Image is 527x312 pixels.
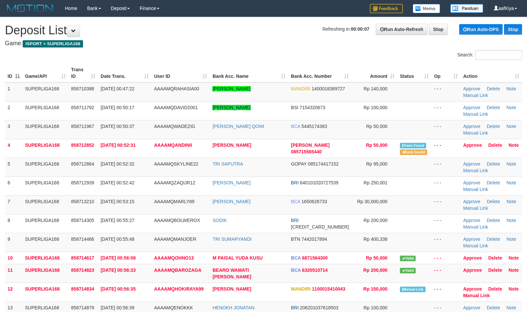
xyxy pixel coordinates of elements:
td: 1 [5,82,22,102]
a: [PERSON_NAME] [212,105,250,110]
span: 858712939 [71,180,94,185]
a: Note [507,161,516,167]
span: [DATE] 00:52:32 [101,161,134,167]
th: Op: activate to sort column ascending [431,64,460,82]
td: 9 [5,233,22,252]
span: 858710388 [71,86,94,91]
a: Run Auto-DPS [459,24,503,35]
span: AAAAMQSKYLINE22 [154,161,199,167]
a: Approve [463,199,480,204]
span: BCA [291,255,301,261]
a: SODIK [212,218,227,223]
th: Amount: activate to sort column ascending [351,64,397,82]
span: Rp 50,000 [366,142,387,148]
a: Note [507,199,516,204]
span: Rp 95,000 [366,161,388,167]
span: AAAAMQDAVID2001 [154,105,198,110]
td: - - - [431,195,460,214]
span: Copy 206201037618503 to clipboard [300,305,339,310]
span: 858714834 [71,286,94,292]
a: Approve [463,142,482,148]
a: Note [509,267,519,273]
a: BEARO WAMATI [PERSON_NAME] [212,267,251,279]
span: 858714305 [71,218,94,223]
td: SUPERLIGA168 [22,214,69,233]
td: - - - [431,283,460,301]
span: [DATE] 00:56:35 [101,286,136,292]
td: 4 [5,139,22,158]
td: - - - [431,139,460,158]
a: [PERSON_NAME] [212,142,251,148]
th: Action: activate to sort column ascending [460,64,522,82]
a: Approve [463,267,482,273]
span: [DATE] 00:52:31 [101,142,136,148]
span: GOPAY [291,161,306,167]
td: 2 [5,101,22,120]
a: Manual Link [463,168,488,173]
span: Copy 7442017894 to clipboard [301,236,327,242]
input: Search: [475,50,522,60]
span: Copy 5445174383 to clipboard [301,124,327,129]
td: - - - [431,264,460,283]
a: Approve [463,218,480,223]
span: BSI [291,105,298,110]
span: 858712852 [71,142,94,148]
th: Bank Acc. Name: activate to sort column ascending [210,64,288,82]
span: 858712864 [71,161,94,167]
td: SUPERLIGA168 [22,82,69,102]
span: BRI [291,305,298,310]
th: Status: activate to sort column ascending [397,64,431,82]
span: 858713210 [71,199,94,204]
span: 858714823 [71,267,94,273]
span: Rp 100,000 [364,305,387,310]
a: Manual Link [463,93,488,98]
td: 10 [5,252,22,264]
span: Valid transaction [400,268,416,273]
a: Note [507,180,516,185]
td: 6 [5,176,22,195]
td: - - - [431,82,460,102]
a: Delete [487,305,500,310]
span: Rp 50,000 [366,255,387,261]
a: Note [509,142,519,148]
a: Note [509,255,519,261]
td: SUPERLIGA168 [22,101,69,120]
span: [DATE] 00:55:27 [101,218,134,223]
a: Delete [487,180,500,185]
td: SUPERLIGA168 [22,233,69,252]
a: TRI SUMARYANDI [212,236,252,242]
span: Copy 1100015410043 to clipboard [312,286,345,292]
th: Trans ID: activate to sort column ascending [69,64,98,82]
span: BCA [291,124,300,129]
td: - - - [431,176,460,195]
span: 858714879 [71,305,94,310]
span: AAAAMQMARLY89 [154,199,195,204]
td: - - - [431,120,460,139]
span: AAAAMQRAHASIA00 [154,86,199,91]
a: Delete [487,124,500,129]
span: Rp 150,000 [363,286,387,292]
th: ID: activate to sort column descending [5,64,22,82]
label: Search: [458,50,522,60]
span: Bank is not match [400,149,427,155]
td: 11 [5,264,22,283]
span: [DATE] 00:55:48 [101,236,134,242]
span: MANDIRI [291,286,311,292]
span: Rp 200,000 [363,267,387,273]
a: Approve [463,124,480,129]
td: SUPERLIGA168 [22,195,69,214]
td: SUPERLIGA168 [22,139,69,158]
a: Note [507,86,516,91]
a: [PERSON_NAME] [212,180,250,185]
th: Date Trans.: activate to sort column ascending [98,64,152,82]
a: Manual Link [463,293,490,298]
span: [DATE] 00:52:42 [101,180,134,185]
a: Approve [463,161,480,167]
img: MOTION_logo.png [5,3,55,13]
th: Bank Acc. Number: activate to sort column ascending [288,64,351,82]
span: AAAAMQHOKIRAYA99 [154,286,204,292]
span: BTN [291,236,300,242]
td: SUPERLIGA168 [22,252,69,264]
span: [DATE] 00:56:39 [101,305,134,310]
a: Approve [463,305,480,310]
